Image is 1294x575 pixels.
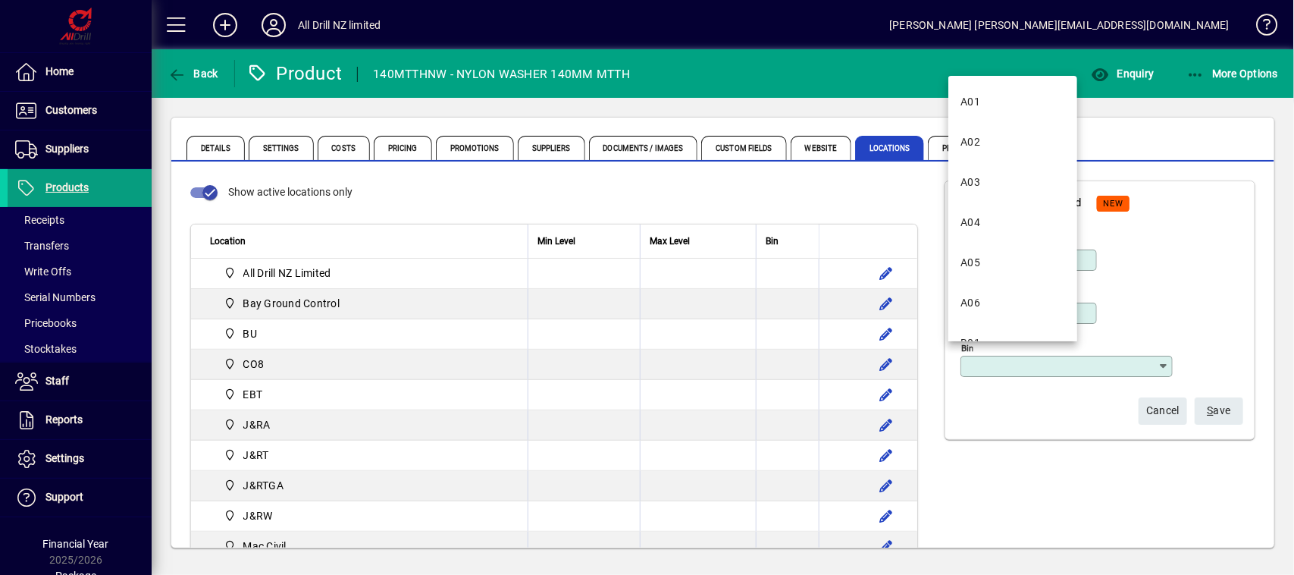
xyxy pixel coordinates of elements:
[298,13,381,37] div: All Drill NZ limited
[45,375,69,387] span: Staff
[1183,60,1283,87] button: More Options
[961,343,973,353] mat-label: Bin
[8,53,152,91] a: Home
[218,385,268,404] span: EBT
[15,343,77,355] span: Stocktakes
[948,82,1077,122] mat-option: A01
[960,335,980,351] div: B01
[45,413,83,426] span: Reports
[1146,398,1180,423] span: Cancel
[1087,60,1158,87] button: Enquiry
[243,266,331,281] span: All Drill NZ Limited
[218,294,346,313] span: Bay Ground Control
[243,387,263,402] span: EBT
[43,538,109,550] span: Financial Year
[210,233,246,250] span: Location
[8,259,152,284] a: Write Offs
[518,136,585,160] span: Suppliers
[8,92,152,130] a: Customers
[960,255,980,271] div: A05
[960,134,980,150] div: A02
[855,136,924,160] span: Locations
[228,186,352,198] span: Show active locations only
[945,184,982,221] button: Back
[8,207,152,233] a: Receipts
[218,325,263,343] span: BU
[8,479,152,517] a: Support
[218,416,277,434] span: J&RA
[960,215,980,231] div: A04
[218,507,279,525] span: J&RW
[218,537,293,555] span: Mac Civil
[45,143,89,155] span: Suppliers
[15,214,64,226] span: Receipts
[889,13,1230,37] div: [PERSON_NAME] [PERSON_NAME][EMAIL_ADDRESS][DOMAIN_NAME]
[152,60,235,87] app-page-header-button: Back
[243,478,284,493] span: J&RTGA
[8,310,152,336] a: Pricebooks
[1245,3,1275,52] a: Knowledge Base
[1139,397,1187,425] button: Cancel
[791,136,852,160] span: Website
[8,130,152,168] a: Suppliers
[246,61,343,86] div: Product
[318,136,371,160] span: Costs
[8,440,152,478] a: Settings
[766,233,779,250] span: Bin
[928,136,992,160] span: Prompts
[1103,199,1123,209] span: NEW
[186,136,245,160] span: Details
[243,357,265,372] span: CO8
[243,326,258,341] span: BU
[960,295,980,311] div: A06
[8,284,152,310] a: Serial Numbers
[45,181,89,193] span: Products
[218,264,337,282] span: All Drill NZ Limited
[960,94,980,110] div: A01
[589,136,698,160] span: Documents / Images
[948,283,1077,323] mat-option: A06
[45,65,74,77] span: Home
[243,539,287,554] span: Mac Civil
[45,452,84,464] span: Settings
[960,174,980,190] div: A03
[45,104,97,116] span: Customers
[8,363,152,401] a: Staff
[15,240,69,252] span: Transfers
[249,11,298,39] button: Profile
[218,355,270,373] span: CO8
[45,491,83,503] span: Support
[948,162,1077,203] mat-option: A03
[948,122,1077,162] mat-option: A02
[537,233,575,250] span: Min Level
[701,136,786,160] span: Custom Fields
[948,203,1077,243] mat-option: A04
[948,243,1077,283] mat-option: A05
[373,62,630,86] div: 140MTTHNW - NYLON WASHER 140MM MTTH
[650,233,690,250] span: Max Level
[201,11,249,39] button: Add
[374,136,432,160] span: Pricing
[249,136,314,160] span: Settings
[168,68,218,80] span: Back
[1208,404,1214,416] span: S
[243,508,273,523] span: J&RW
[218,476,290,495] span: J&RTGA
[436,136,514,160] span: Promotions
[243,448,269,463] span: J&RT
[8,233,152,259] a: Transfers
[8,336,152,362] a: Stocktakes
[243,417,271,432] span: J&RA
[164,60,222,87] button: Back
[1091,68,1154,80] span: Enquiry
[1208,398,1231,423] span: ave
[218,446,275,464] span: J&RT
[948,323,1077,363] mat-option: B01
[243,296,340,311] span: Bay Ground Control
[8,401,152,439] a: Reports
[1186,68,1279,80] span: More Options
[15,317,77,329] span: Pricebooks
[15,266,71,278] span: Write Offs
[1195,397,1243,425] button: Save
